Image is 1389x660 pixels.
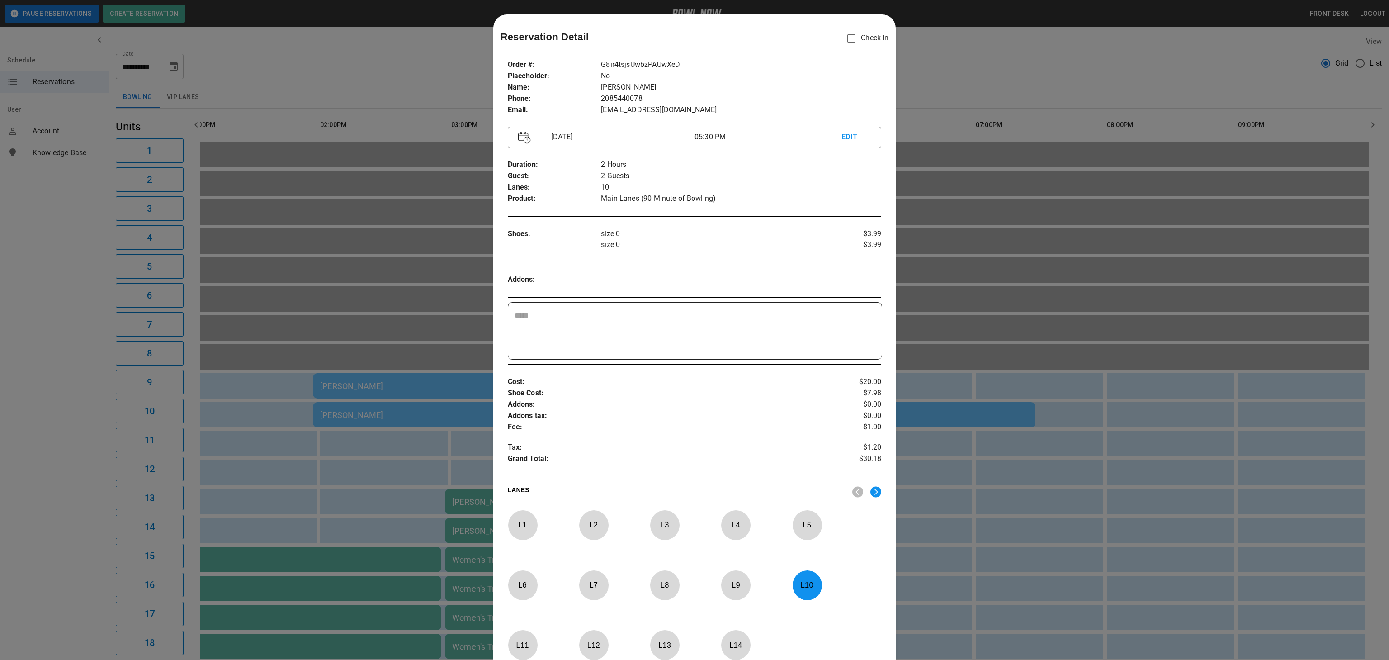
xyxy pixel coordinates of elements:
[819,388,882,399] p: $7.98
[819,376,882,388] p: $20.00
[508,182,601,193] p: Lanes :
[508,634,538,655] p: L 11
[501,29,589,44] p: Reservation Detail
[508,171,601,182] p: Guest :
[694,132,841,142] p: 05:30 PM
[508,399,819,410] p: Addons :
[508,59,601,71] p: Order # :
[792,514,822,536] p: L 5
[508,388,819,399] p: Shoe Cost :
[792,575,822,596] p: L 10
[601,228,819,239] p: size 0
[650,634,680,655] p: L 13
[841,132,871,143] p: EDIT
[518,132,531,144] img: Vector
[721,634,751,655] p: L 14
[548,132,694,142] p: [DATE]
[601,171,881,182] p: 2 Guests
[579,634,609,655] p: L 12
[508,82,601,93] p: Name :
[508,453,819,467] p: Grand Total :
[579,575,609,596] p: L 7
[508,193,601,204] p: Product :
[852,486,863,498] img: nav_left.svg
[819,228,882,239] p: $3.99
[721,514,751,536] p: L 4
[508,514,538,536] p: L 1
[508,376,819,388] p: Cost :
[721,575,751,596] p: L 9
[508,104,601,116] p: Email :
[650,575,680,596] p: L 8
[601,182,881,193] p: 10
[601,159,881,171] p: 2 Hours
[601,193,881,204] p: Main Lanes (90 Minute of Bowling)
[842,29,888,48] p: Check In
[508,485,846,498] p: LANES
[508,71,601,82] p: Placeholder :
[650,514,680,536] p: L 3
[579,514,609,536] p: L 2
[508,442,819,453] p: Tax :
[819,453,882,467] p: $30.18
[819,410,882,422] p: $0.00
[601,104,881,116] p: [EMAIL_ADDRESS][DOMAIN_NAME]
[601,82,881,93] p: [PERSON_NAME]
[819,422,882,433] p: $1.00
[819,442,882,453] p: $1.20
[508,274,601,285] p: Addons :
[508,422,819,433] p: Fee :
[601,239,819,250] p: size 0
[819,399,882,410] p: $0.00
[819,239,882,250] p: $3.99
[870,486,881,498] img: right.svg
[601,93,881,104] p: 2085440078
[508,575,538,596] p: L 6
[508,93,601,104] p: Phone :
[601,71,881,82] p: No
[508,159,601,171] p: Duration :
[508,228,601,240] p: Shoes :
[508,410,819,422] p: Addons tax :
[601,59,881,71] p: G8ir4tsjsUwbzPAUwXeD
